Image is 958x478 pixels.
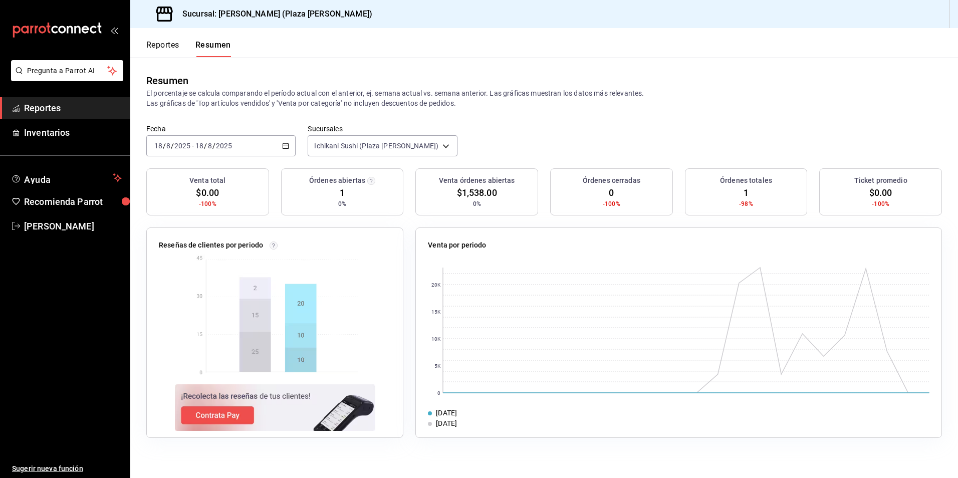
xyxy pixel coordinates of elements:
[24,195,122,208] span: Recomienda Parrot
[196,186,219,199] span: $0.00
[159,240,263,251] p: Reseñas de clientes por periodo
[583,175,640,186] h3: Órdenes cerradas
[146,88,942,108] p: El porcentaje se calcula comparando el período actual con el anterior, ej. semana actual vs. sema...
[457,186,497,199] span: $1,538.00
[428,240,486,251] p: Venta por periodo
[431,309,441,315] text: 15K
[204,142,207,150] span: /
[215,142,232,150] input: ----
[146,40,231,57] div: navigation tabs
[166,142,171,150] input: --
[436,418,457,429] div: [DATE]
[146,73,188,88] div: Resumen
[609,186,614,199] span: 0
[24,172,109,184] span: Ayuda
[146,125,296,132] label: Fecha
[24,219,122,233] span: [PERSON_NAME]
[192,142,194,150] span: -
[603,199,620,208] span: -100%
[110,26,118,34] button: open_drawer_menu
[338,199,346,208] span: 0%
[174,142,191,150] input: ----
[163,142,166,150] span: /
[431,336,441,342] text: 10K
[171,142,174,150] span: /
[154,142,163,150] input: --
[439,175,515,186] h3: Venta órdenes abiertas
[189,175,225,186] h3: Venta total
[24,101,122,115] span: Reportes
[12,463,122,474] span: Sugerir nueva función
[720,175,772,186] h3: Órdenes totales
[314,141,438,151] span: Ichikani Sushi (Plaza [PERSON_NAME])
[207,142,212,150] input: --
[340,186,345,199] span: 1
[872,199,889,208] span: -100%
[11,60,123,81] button: Pregunta a Parrot AI
[24,126,122,139] span: Inventarios
[437,390,440,396] text: 0
[308,125,457,132] label: Sucursales
[739,199,753,208] span: -98%
[195,40,231,57] button: Resumen
[146,40,179,57] button: Reportes
[195,142,204,150] input: --
[212,142,215,150] span: /
[434,363,441,369] text: 5K
[436,408,457,418] div: [DATE]
[27,66,108,76] span: Pregunta a Parrot AI
[431,282,441,288] text: 20K
[199,199,216,208] span: -100%
[869,186,892,199] span: $0.00
[473,199,481,208] span: 0%
[174,8,372,20] h3: Sucursal: [PERSON_NAME] (Plaza [PERSON_NAME])
[854,175,907,186] h3: Ticket promedio
[309,175,365,186] h3: Órdenes abiertas
[744,186,749,199] span: 1
[7,73,123,83] a: Pregunta a Parrot AI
